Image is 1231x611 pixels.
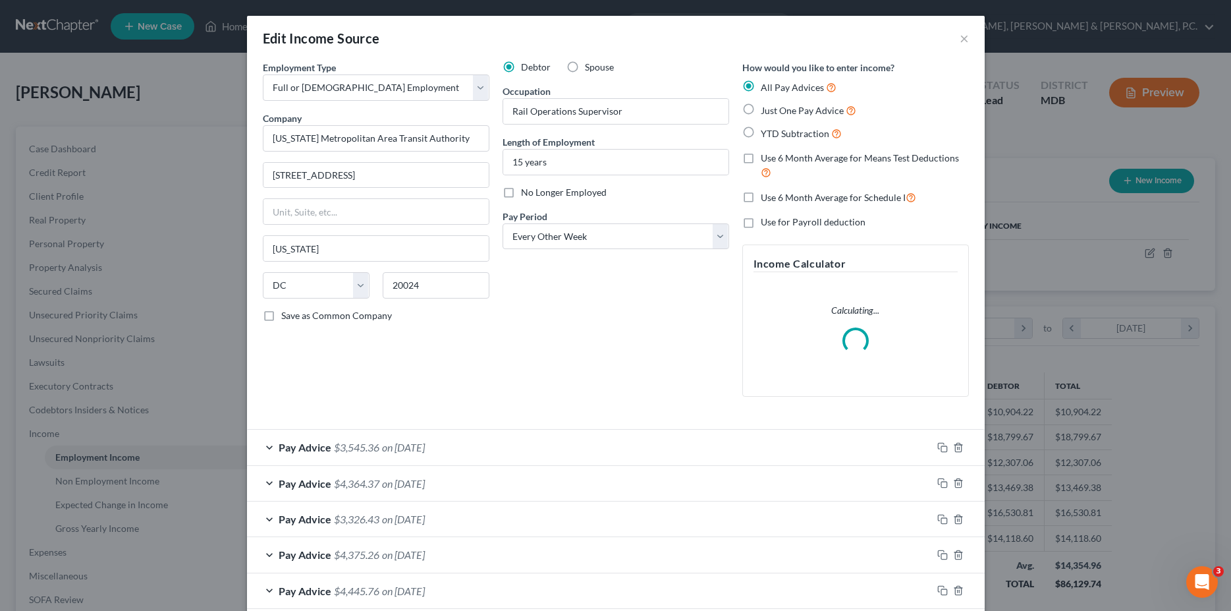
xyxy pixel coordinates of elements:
span: Pay Advice [279,441,331,453]
p: Calculating... [753,304,958,317]
span: Pay Advice [279,477,331,490]
span: Pay Period [503,211,547,222]
input: -- [503,99,728,124]
span: on [DATE] [382,513,425,525]
span: Just One Pay Advice [761,105,844,116]
span: $3,545.36 [334,441,379,453]
span: Employment Type [263,62,336,73]
span: $4,364.37 [334,477,379,490]
input: Unit, Suite, etc... [263,199,489,224]
span: $4,445.76 [334,585,379,597]
input: Enter zip... [383,272,489,299]
div: Edit Income Source [263,29,380,47]
span: $4,375.26 [334,548,379,561]
span: Pay Advice [279,548,331,561]
label: Occupation [503,84,551,98]
span: YTD Subtraction [761,128,829,139]
span: All Pay Advices [761,82,824,93]
input: Search company by name... [263,125,489,152]
button: × [960,30,969,46]
input: Enter city... [263,236,489,261]
span: on [DATE] [382,441,425,453]
h5: Income Calculator [753,256,958,272]
span: Use 6 Month Average for Means Test Deductions [761,152,959,163]
span: Use 6 Month Average for Schedule I [761,192,906,203]
span: Pay Advice [279,585,331,597]
span: on [DATE] [382,477,425,490]
input: ex: 2 years [503,150,728,175]
iframe: Intercom live chat [1186,566,1218,598]
span: $3,326.43 [334,513,379,525]
span: Pay Advice [279,513,331,525]
span: 3 [1213,566,1224,577]
label: How would you like to enter income? [742,61,894,74]
span: No Longer Employed [521,187,607,198]
span: Use for Payroll deduction [761,216,865,227]
input: Enter address... [263,163,489,188]
span: on [DATE] [382,548,425,561]
span: Company [263,113,302,124]
span: on [DATE] [382,585,425,597]
label: Length of Employment [503,135,595,149]
span: Debtor [521,61,551,73]
span: Spouse [585,61,614,73]
span: Save as Common Company [281,310,392,321]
